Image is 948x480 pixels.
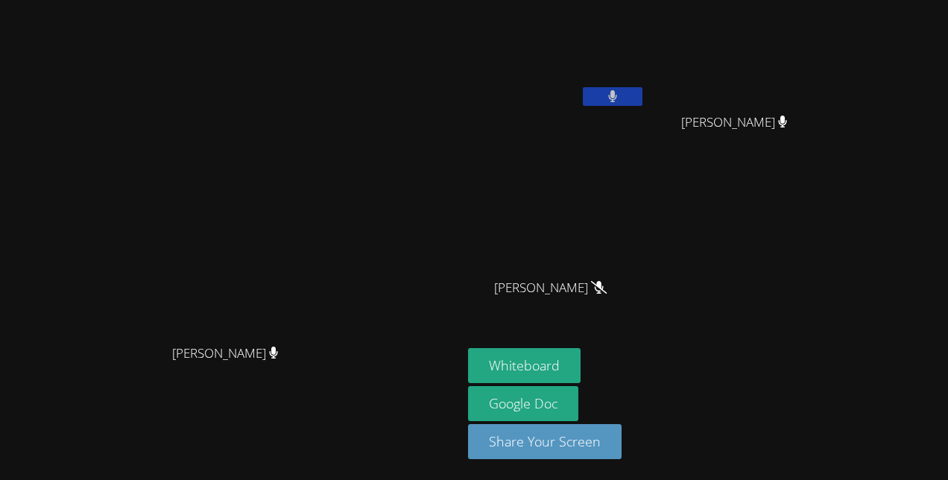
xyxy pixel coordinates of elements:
[468,424,622,459] button: Share Your Screen
[468,386,578,421] a: Google Doc
[172,343,279,364] span: [PERSON_NAME]
[681,112,788,133] span: [PERSON_NAME]
[494,277,607,299] span: [PERSON_NAME]
[468,348,581,383] button: Whiteboard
